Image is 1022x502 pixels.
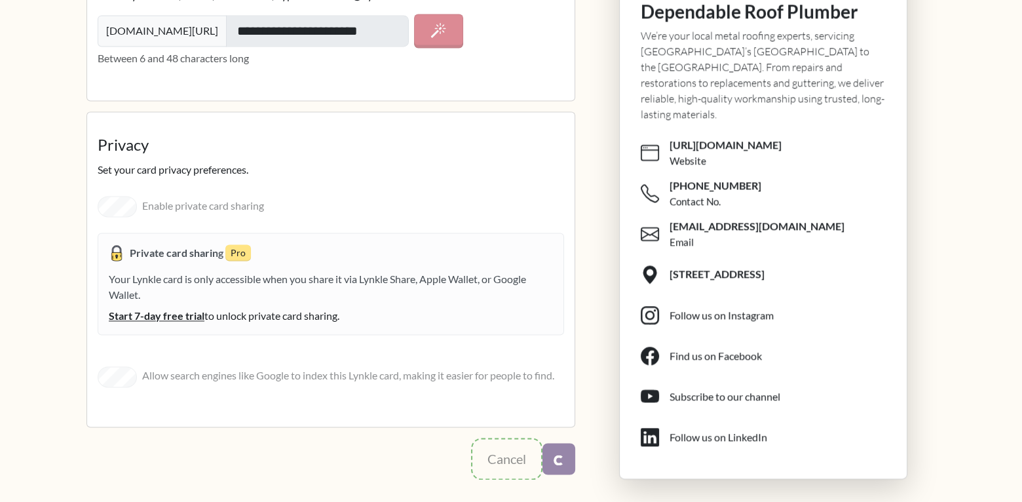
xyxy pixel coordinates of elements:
div: Find us on Facebook [670,349,762,364]
span: [PHONE_NUMBER] [670,178,761,193]
span: [PHONE_NUMBER]Contact No. [641,174,896,214]
span: Find us on Facebook [641,336,896,377]
small: Pro [225,244,251,261]
p: Set your card privacy preferences. [98,162,564,178]
span: Follow us on LinkedIn [641,417,896,458]
span: Private card sharing is enabled [109,245,124,258]
div: Contact No. [670,194,721,209]
img: padlock [109,245,124,261]
span: [DOMAIN_NAME][URL] [98,15,227,47]
div: We’re your local metal roofing experts, servicing [GEOGRAPHIC_DATA]’s [GEOGRAPHIC_DATA] to the [G... [641,28,886,123]
span: [EMAIL_ADDRESS][DOMAIN_NAME] [670,219,844,233]
div: Follow us on LinkedIn [670,430,767,446]
div: Email [670,235,694,250]
span: [STREET_ADDRESS] [670,267,765,281]
span: Follow us on Instagram [641,296,896,336]
span: [URL][DOMAIN_NAME] [670,138,782,152]
strong: Private card sharing [130,246,225,259]
legend: Privacy [98,133,564,162]
div: Subscribe to our channel [670,389,780,405]
h1: Dependable Roof Plumber [641,1,886,23]
span: [STREET_ADDRESS] [641,255,896,296]
p: Between 6 and 48 characters long [98,50,564,66]
span: [EMAIL_ADDRESS][DOMAIN_NAME]Email [641,214,896,255]
div: Website [670,153,706,168]
span: Start 7-day free trial [109,308,204,324]
div: Follow us on Instagram [670,308,774,324]
label: Allow search engines like Google to index this Lynkle card, making it easier for people to find. [142,368,554,383]
span: Subscribe to our channel [641,377,896,417]
span: [URL][DOMAIN_NAME]Website [641,133,896,174]
span: to unlock private card sharing. [204,309,339,322]
div: Your Lynkle card is only accessible when you share it via Lynkle Share, Apple Wallet, or Google W... [109,271,553,324]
